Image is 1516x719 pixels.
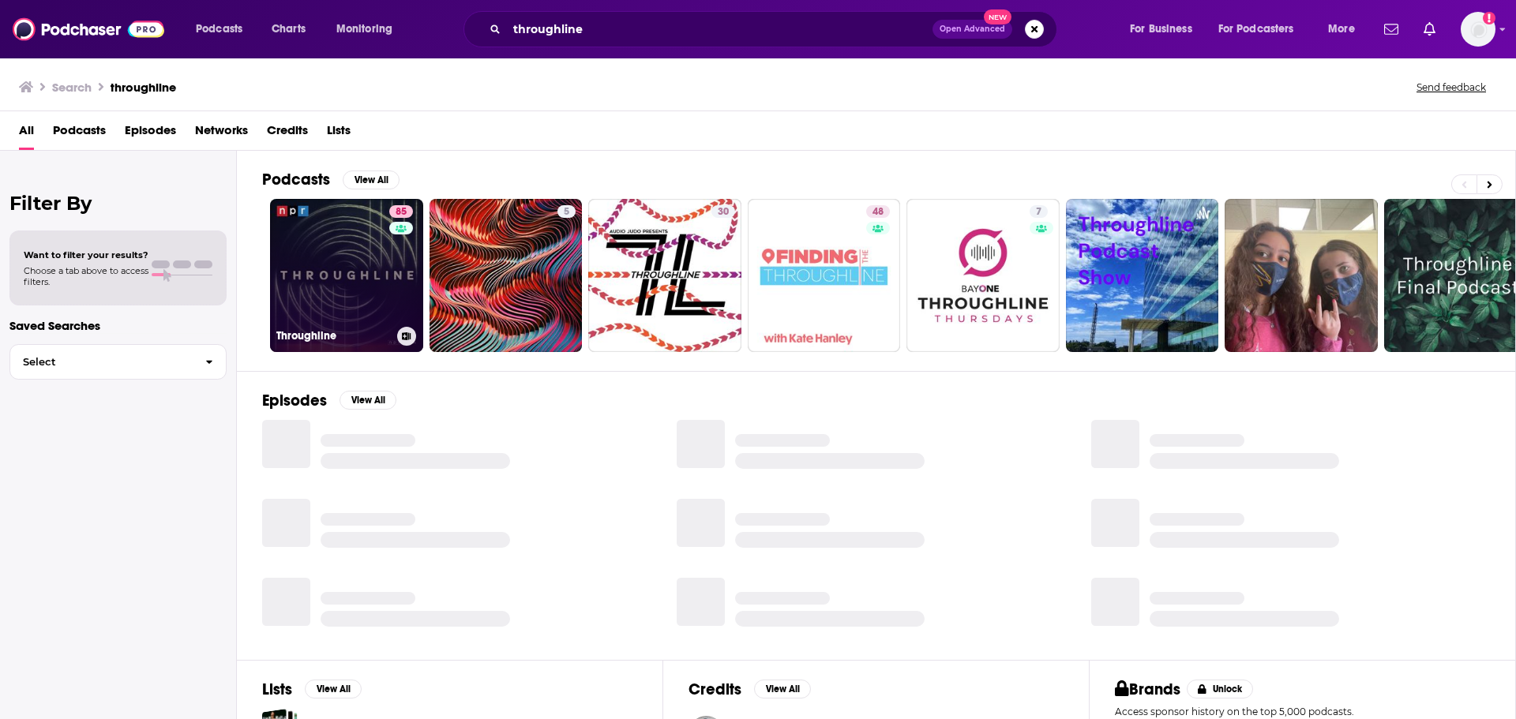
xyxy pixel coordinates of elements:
span: Podcasts [196,18,242,40]
h2: Podcasts [262,170,330,189]
a: Networks [195,118,248,150]
button: open menu [1317,17,1375,42]
a: Episodes [125,118,176,150]
button: Select [9,344,227,380]
span: Open Advanced [940,25,1005,33]
span: 30 [718,204,729,220]
span: Choose a tab above to access filters. [24,265,148,287]
a: 7 [906,199,1060,352]
a: 85 [389,205,413,218]
button: View All [754,680,811,698]
button: open menu [185,17,263,42]
button: View All [343,170,400,189]
span: 7 [1036,204,1041,220]
h2: Credits [689,680,741,699]
button: Open AdvancedNew [932,20,1012,39]
h3: Throughline [276,329,391,343]
h3: Search [52,80,92,95]
h2: Lists [262,680,292,699]
a: Charts [261,17,315,42]
h2: Episodes [262,391,327,410]
span: For Podcasters [1218,18,1294,40]
a: 5 [557,205,576,218]
h3: throughline [111,80,176,95]
a: EpisodesView All [262,391,396,410]
a: Show notifications dropdown [1378,16,1405,43]
a: 30 [711,205,735,218]
p: Saved Searches [9,318,227,333]
h2: Brands [1115,680,1180,699]
button: open menu [325,17,413,42]
a: Show notifications dropdown [1417,16,1442,43]
button: Send feedback [1412,81,1491,94]
a: 30 [588,199,741,352]
a: 7 [1030,205,1048,218]
img: Podchaser - Follow, Share and Rate Podcasts [13,14,164,44]
a: PodcastsView All [262,170,400,189]
p: Access sponsor history on the top 5,000 podcasts. [1115,706,1490,717]
span: Charts [272,18,306,40]
a: 85Throughline [270,199,423,352]
span: Want to filter your results? [24,249,148,260]
span: For Business [1130,18,1192,40]
button: open menu [1208,17,1317,42]
span: Monitoring [336,18,392,40]
a: Lists [327,118,351,150]
button: open menu [1119,17,1212,42]
span: 48 [872,204,884,220]
span: Logged in as gabrielle.gantz [1461,12,1495,47]
h2: Filter By [9,192,227,215]
a: ListsView All [262,680,362,699]
input: Search podcasts, credits, & more... [507,17,932,42]
span: 5 [564,204,569,220]
img: User Profile [1461,12,1495,47]
div: Search podcasts, credits, & more... [478,11,1072,47]
button: Unlock [1187,680,1254,698]
svg: Add a profile image [1483,12,1495,24]
button: View All [305,680,362,698]
a: Credits [267,118,308,150]
span: More [1328,18,1355,40]
button: Show profile menu [1461,12,1495,47]
span: Select [10,357,193,367]
a: 48 [866,205,890,218]
a: All [19,118,34,150]
a: CreditsView All [689,680,811,699]
span: New [984,9,1012,24]
a: Podcasts [53,118,106,150]
button: View All [340,391,396,410]
span: 85 [396,204,407,220]
a: 5 [430,199,583,352]
a: 48 [748,199,901,352]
